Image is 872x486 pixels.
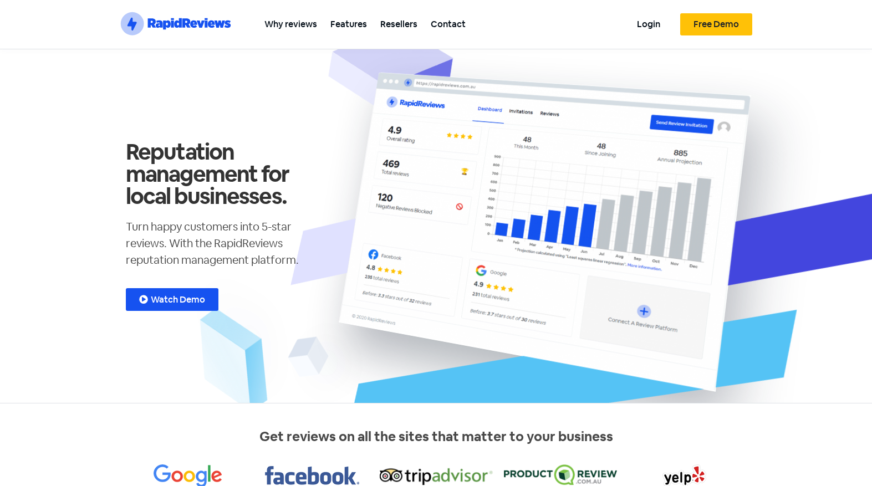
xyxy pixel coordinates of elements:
span: Watch Demo [151,295,205,304]
p: Turn happy customers into 5-star reviews. With the RapidReviews reputation management platform. [126,218,325,268]
a: Why reviews [258,12,324,37]
a: Resellers [374,12,424,37]
h1: Reputation management for local businesses. [126,141,325,207]
a: Free Demo [680,13,752,35]
a: Login [630,12,667,37]
a: Contact [424,12,472,37]
span: Free Demo [693,20,739,29]
p: Get reviews on all the sites that matter to your business [126,427,747,447]
a: Watch Demo [126,288,218,311]
a: Features [324,12,374,37]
